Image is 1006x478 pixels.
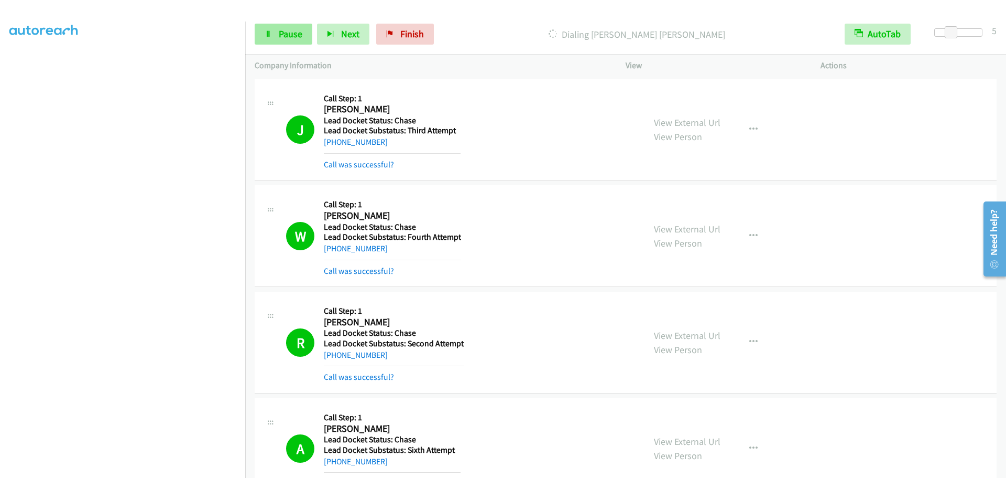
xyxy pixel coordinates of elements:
[324,93,461,104] h5: Call Step: 1
[324,423,461,435] h2: [PERSON_NAME]
[324,115,461,126] h5: Lead Docket Status: Chase
[654,435,720,448] a: View External Url
[324,199,461,210] h5: Call Step: 1
[324,232,461,242] h5: Lead Docket Substatus: Fourth Attempt
[654,223,720,235] a: View External Url
[341,28,359,40] span: Next
[976,197,1006,281] iframe: Resource Center
[324,412,461,423] h5: Call Step: 1
[400,28,424,40] span: Finish
[992,24,997,38] div: 5
[654,344,702,356] a: View Person
[324,456,388,466] a: [PHONE_NUMBER]
[324,266,394,276] a: Call was successful?
[324,243,388,253] a: [PHONE_NUMBER]
[324,350,388,360] a: [PHONE_NUMBER]
[448,27,826,41] p: Dialing [PERSON_NAME] [PERSON_NAME]
[324,222,461,232] h5: Lead Docket Status: Chase
[324,125,461,136] h5: Lead Docket Substatus: Third Attempt
[324,338,464,349] h5: Lead Docket Substatus: Second Attempt
[376,24,434,45] a: Finish
[654,116,720,129] a: View External Url
[255,24,312,45] a: Pause
[286,434,314,463] h1: A
[255,59,607,72] p: Company Information
[845,24,911,45] button: AutoTab
[324,306,464,316] h5: Call Step: 1
[626,59,802,72] p: View
[286,328,314,357] h1: R
[821,59,997,72] p: Actions
[324,210,461,222] h2: [PERSON_NAME]
[654,237,702,249] a: View Person
[286,115,314,144] h1: J
[324,445,461,455] h5: Lead Docket Substatus: Sixth Attempt
[654,450,702,462] a: View Person
[324,137,388,147] a: [PHONE_NUMBER]
[324,328,464,338] h5: Lead Docket Status: Chase
[324,434,461,445] h5: Lead Docket Status: Chase
[324,372,394,382] a: Call was successful?
[654,330,720,342] a: View External Url
[317,24,369,45] button: Next
[324,103,461,115] h2: [PERSON_NAME]
[286,222,314,250] h1: W
[324,160,394,169] a: Call was successful?
[654,131,702,143] a: View Person
[279,28,302,40] span: Pause
[324,316,461,328] h2: [PERSON_NAME]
